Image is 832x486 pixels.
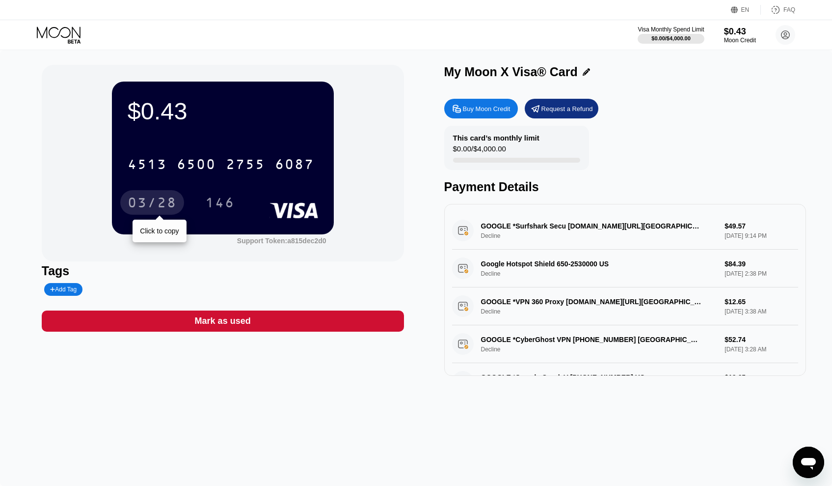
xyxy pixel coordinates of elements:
div: Moon Credit [724,37,756,44]
div: Mark as used [42,311,404,332]
div: Buy Moon Credit [463,105,510,113]
div: $0.00 / $4,000.00 [453,144,506,158]
div: 4513650027556087 [122,152,320,176]
div: $0.43 [724,27,756,37]
div: FAQ [783,6,795,13]
div: Request a Refund [525,99,598,118]
div: 03/28 [120,190,184,215]
div: Visa Monthly Spend Limit [638,26,704,33]
div: EN [731,5,761,15]
div: Click to copy [140,227,179,235]
div: This card’s monthly limit [453,134,539,142]
div: 03/28 [128,196,177,212]
div: Payment Details [444,180,806,194]
div: 146 [198,190,242,215]
div: Visa Monthly Spend Limit$0.00/$4,000.00 [638,26,704,44]
div: $0.43 [128,97,318,125]
div: 6500 [177,158,216,173]
div: Support Token: a815dec2d0 [237,237,326,245]
div: 4513 [128,158,167,173]
div: Support Token:a815dec2d0 [237,237,326,245]
div: Buy Moon Credit [444,99,518,118]
div: 6087 [275,158,314,173]
div: EN [741,6,750,13]
div: Add Tag [50,286,77,293]
div: FAQ [761,5,795,15]
div: My Moon X Visa® Card [444,65,578,79]
div: 146 [205,196,235,212]
div: $0.43Moon Credit [724,27,756,44]
div: Add Tag [44,283,82,296]
iframe: Button to launch messaging window [793,447,824,478]
div: Tags [42,264,404,278]
div: Request a Refund [541,105,593,113]
div: 2755 [226,158,265,173]
div: $0.00 / $4,000.00 [651,35,691,41]
div: Mark as used [195,315,251,327]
